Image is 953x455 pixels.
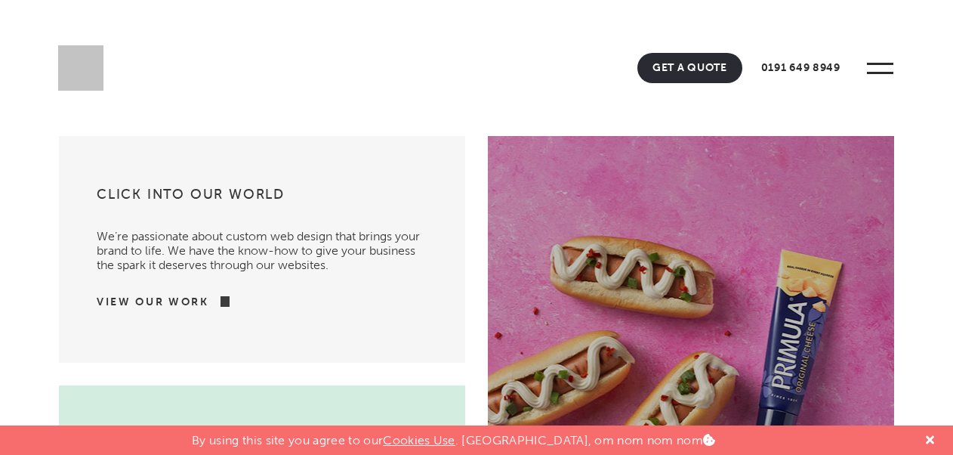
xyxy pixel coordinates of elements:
[58,45,103,91] img: Sleeky Web Design Newcastle
[637,53,742,83] a: Get A Quote
[97,214,427,272] p: We’re passionate about custom web design that brings your brand to life. We have the know-how to ...
[383,433,455,447] a: Cookies Use
[746,53,856,83] a: 0191 649 8949
[97,295,209,310] a: View Our Work
[209,296,230,307] img: arrow
[192,426,715,447] p: By using this site you agree to our . [GEOGRAPHIC_DATA], om nom nom nom
[97,185,427,214] h3: Click into our world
